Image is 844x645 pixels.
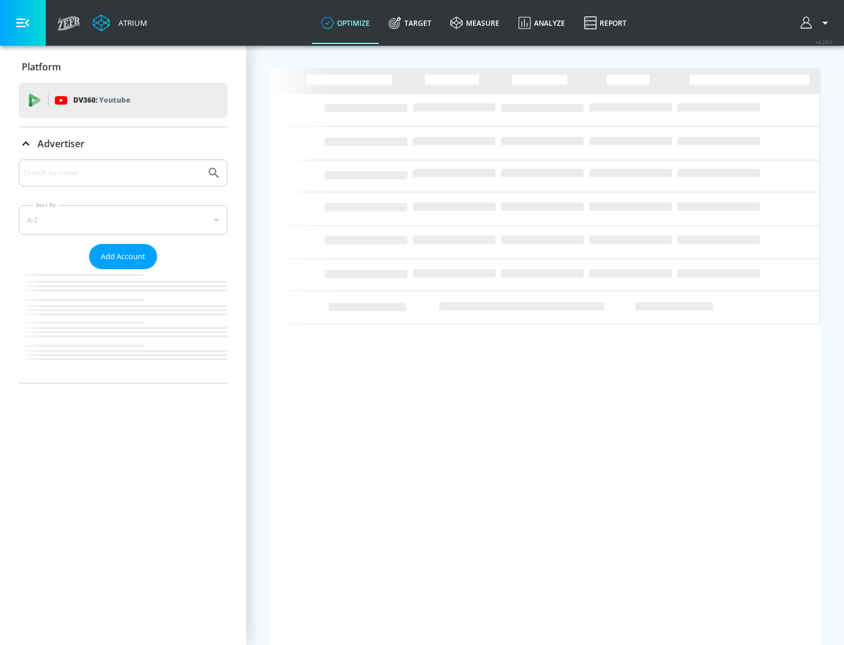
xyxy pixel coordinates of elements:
label: Sort By [33,201,59,209]
span: Add Account [101,250,145,263]
button: Add Account [89,244,157,269]
input: Search by name [23,165,201,181]
p: Youtube [99,94,130,106]
a: Report [574,2,636,44]
p: Platform [22,60,61,73]
a: Atrium [93,14,147,32]
p: Advertiser [38,137,84,150]
a: optimize [312,2,379,44]
a: Analyze [509,2,574,44]
p: DV360: [73,94,130,107]
nav: list of Advertiser [19,269,227,383]
div: Atrium [114,18,147,28]
div: Platform [19,50,227,83]
a: Target [379,2,441,44]
div: Advertiser [19,159,227,383]
a: measure [441,2,509,44]
div: Advertiser [19,127,227,160]
div: A-Z [19,205,227,235]
span: v 4.28.0 [816,39,832,45]
div: DV360: Youtube [19,83,227,118]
